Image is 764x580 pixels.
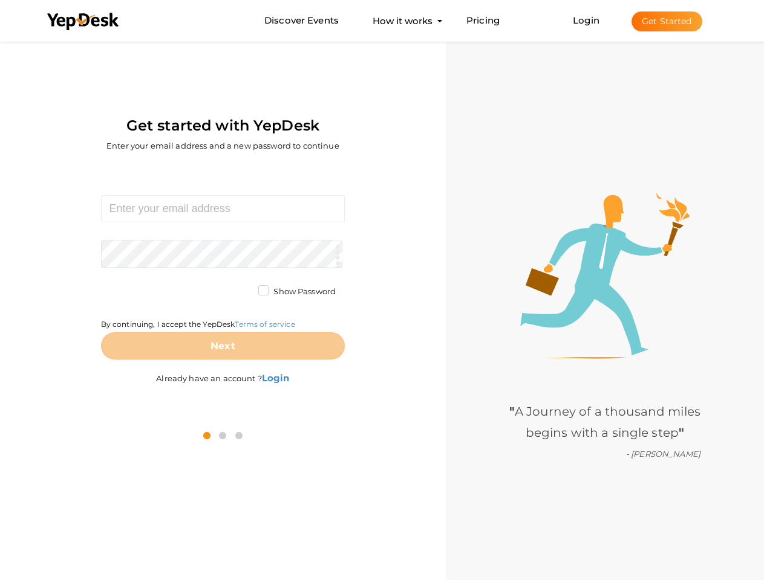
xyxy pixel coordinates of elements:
[264,10,339,32] a: Discover Events
[466,10,500,32] a: Pricing
[258,286,336,298] label: Show Password
[262,372,290,384] b: Login
[235,320,295,329] a: Terms of service
[509,404,515,419] b: "
[211,340,235,352] b: Next
[626,449,700,459] i: - [PERSON_NAME]
[101,332,345,359] button: Next
[126,114,319,137] label: Get started with YepDesk
[369,10,436,32] button: How it works
[101,195,345,222] input: Enter your email address
[156,359,289,384] label: Already have an account ?
[632,11,702,31] button: Get Started
[106,140,339,152] label: Enter your email address and a new password to continue
[679,425,684,440] b: "
[509,404,700,440] span: A Journey of a thousand miles begins with a single step
[573,14,599,26] a: Login
[101,319,295,329] label: By continuing, I accept the YepDesk
[520,193,690,359] img: step1-illustration.png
